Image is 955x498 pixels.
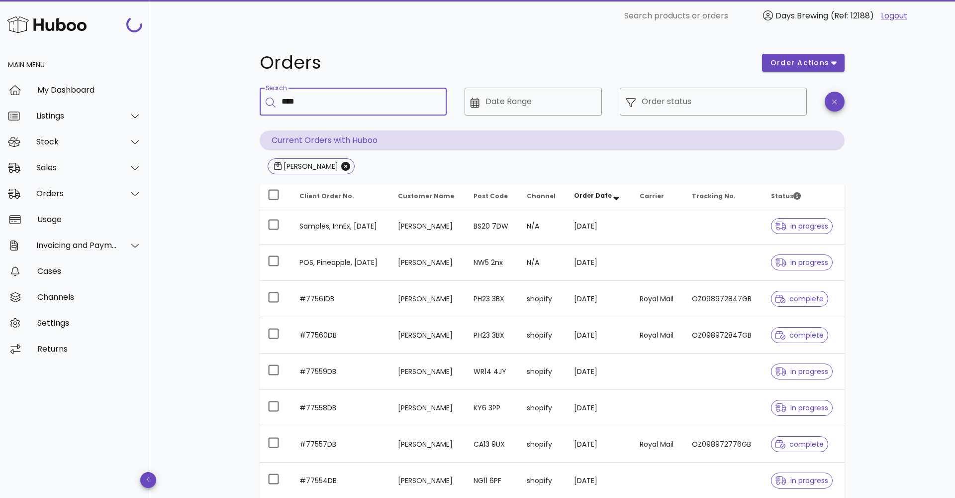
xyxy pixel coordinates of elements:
[566,354,632,390] td: [DATE]
[775,295,824,302] span: complete
[291,317,390,354] td: #77560DB
[260,54,750,72] h1: Orders
[291,245,390,281] td: POS, Pineapple, [DATE]
[341,162,350,171] button: Close
[519,317,566,354] td: shopify
[775,477,828,484] span: in progress
[762,54,845,72] button: order actions
[775,368,828,375] span: in progress
[519,281,566,317] td: shopify
[775,259,828,266] span: in progress
[390,426,466,463] td: [PERSON_NAME]
[684,317,763,354] td: OZ098972847GB
[466,317,519,354] td: PH23 3BX
[763,184,845,208] th: Status
[266,85,286,92] label: Search
[466,184,519,208] th: Post Code
[692,192,736,200] span: Tracking No.
[291,184,390,208] th: Client Order No.
[36,189,117,198] div: Orders
[775,404,828,411] span: in progress
[775,223,828,230] span: in progress
[640,192,664,200] span: Carrier
[291,281,390,317] td: #77561DB
[36,163,117,172] div: Sales
[632,184,684,208] th: Carrier
[566,184,632,208] th: Order Date: Sorted descending. Activate to remove sorting.
[390,184,466,208] th: Customer Name
[566,426,632,463] td: [DATE]
[398,192,454,200] span: Customer Name
[684,281,763,317] td: OZ098972847GB
[37,85,141,95] div: My Dashboard
[775,10,828,21] span: Days Brewing
[466,390,519,426] td: KY6 3PP
[37,344,141,354] div: Returns
[684,184,763,208] th: Tracking No.
[684,426,763,463] td: OZ098972776GB
[519,354,566,390] td: shopify
[291,208,390,245] td: Samples, InnEx, [DATE]
[37,266,141,276] div: Cases
[566,317,632,354] td: [DATE]
[632,426,684,463] td: Royal Mail
[466,281,519,317] td: PH23 3BX
[390,208,466,245] td: [PERSON_NAME]
[574,191,612,200] span: Order Date
[474,192,508,200] span: Post Code
[390,281,466,317] td: [PERSON_NAME]
[519,390,566,426] td: shopify
[519,426,566,463] td: shopify
[527,192,556,200] span: Channel
[390,390,466,426] td: [PERSON_NAME]
[291,426,390,463] td: #77557DB
[632,281,684,317] td: Royal Mail
[282,161,338,171] div: [PERSON_NAME]
[466,208,519,245] td: BS20 7DW
[519,245,566,281] td: N/A
[770,58,830,68] span: order actions
[519,184,566,208] th: Channel
[466,426,519,463] td: CA13 9UX
[36,137,117,146] div: Stock
[260,130,845,150] p: Current Orders with Huboo
[7,14,87,35] img: Huboo Logo
[831,10,874,21] span: (Ref: 12188)
[632,317,684,354] td: Royal Mail
[390,354,466,390] td: [PERSON_NAME]
[775,332,824,339] span: complete
[771,192,801,200] span: Status
[519,208,566,245] td: N/A
[566,208,632,245] td: [DATE]
[291,354,390,390] td: #77559DB
[566,390,632,426] td: [DATE]
[37,318,141,328] div: Settings
[37,215,141,224] div: Usage
[390,245,466,281] td: [PERSON_NAME]
[390,317,466,354] td: [PERSON_NAME]
[36,111,117,121] div: Listings
[566,281,632,317] td: [DATE]
[291,390,390,426] td: #77558DB
[881,10,907,22] a: Logout
[299,192,354,200] span: Client Order No.
[36,241,117,250] div: Invoicing and Payments
[37,292,141,302] div: Channels
[466,354,519,390] td: WR14 4JY
[466,245,519,281] td: NW5 2nx
[566,245,632,281] td: [DATE]
[775,441,824,448] span: complete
